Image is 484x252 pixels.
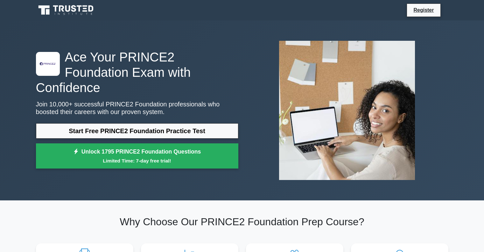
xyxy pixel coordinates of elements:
[36,49,238,95] h1: Ace Your PRINCE2 Foundation Exam with Confidence
[36,143,238,169] a: Unlock 1795 PRINCE2 Foundation QuestionsLimited Time: 7-day free trial!
[410,6,438,14] a: Register
[36,123,238,139] a: Start Free PRINCE2 Foundation Practice Test
[44,157,230,164] small: Limited Time: 7-day free trial!
[36,100,238,116] p: Join 10,000+ successful PRINCE2 Foundation professionals who boosted their careers with our prove...
[36,216,448,228] h2: Why Choose Our PRINCE2 Foundation Prep Course?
